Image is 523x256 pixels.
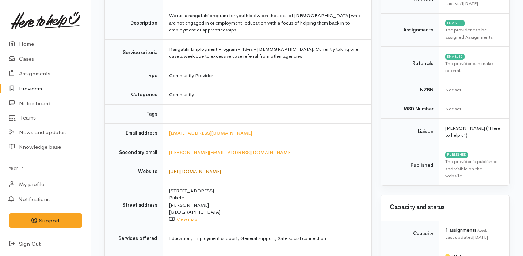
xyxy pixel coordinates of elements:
[381,80,439,99] td: NZBN
[163,85,371,105] td: Community
[105,6,163,40] td: Description
[445,54,465,60] div: ENABLED
[105,66,163,85] td: Type
[381,118,439,145] td: Liaison
[105,85,163,105] td: Categories
[473,234,488,240] time: [DATE]
[9,213,82,228] button: Support
[445,158,501,180] div: The provider is published and visible on the website.
[163,6,371,40] td: We run a rangatahi program for youth between the ages of [DEMOGRAPHIC_DATA] who are not engaged i...
[445,152,468,158] div: PUBLISHED
[439,118,509,145] td: [PERSON_NAME] ('Here to help u')
[445,60,501,74] div: The provider can make referrals
[163,229,371,248] td: Education, Employment support, General support, Safe social connection
[381,13,439,47] td: Assignments
[463,0,478,7] time: [DATE]
[169,130,252,136] a: [EMAIL_ADDRESS][DOMAIN_NAME]
[445,105,501,113] div: Not set
[105,229,163,248] td: Services offered
[381,221,439,247] td: Capacity
[105,124,163,143] td: Email address
[105,39,163,66] td: Service criteria
[381,99,439,119] td: MSD Number
[105,143,163,162] td: Secondary email
[169,168,221,174] a: [URL][DOMAIN_NAME]
[105,104,163,124] td: Tags
[477,229,487,233] span: /week
[381,145,439,185] td: Published
[445,86,501,94] div: Not set
[163,39,371,66] td: Rangatihi Employment Program - 18yrs - [DEMOGRAPHIC_DATA]. Currently taking one case a week due t...
[381,47,439,80] td: Referrals
[169,149,292,155] a: [PERSON_NAME][EMAIL_ADDRESS][DOMAIN_NAME]
[105,162,163,181] td: Website
[445,26,501,41] div: The provider can be assigned Assignments
[163,181,371,229] td: [STREET_ADDRESS] Pukete [PERSON_NAME] [GEOGRAPHIC_DATA]
[445,234,501,241] div: Last updated
[445,20,465,26] div: ENABLED
[445,227,501,234] div: 1 assignments
[163,66,371,85] td: Community Provider
[390,204,501,211] h3: Capacity and status
[9,164,82,174] h6: Profile
[177,216,198,222] a: View map
[105,181,163,229] td: Street address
